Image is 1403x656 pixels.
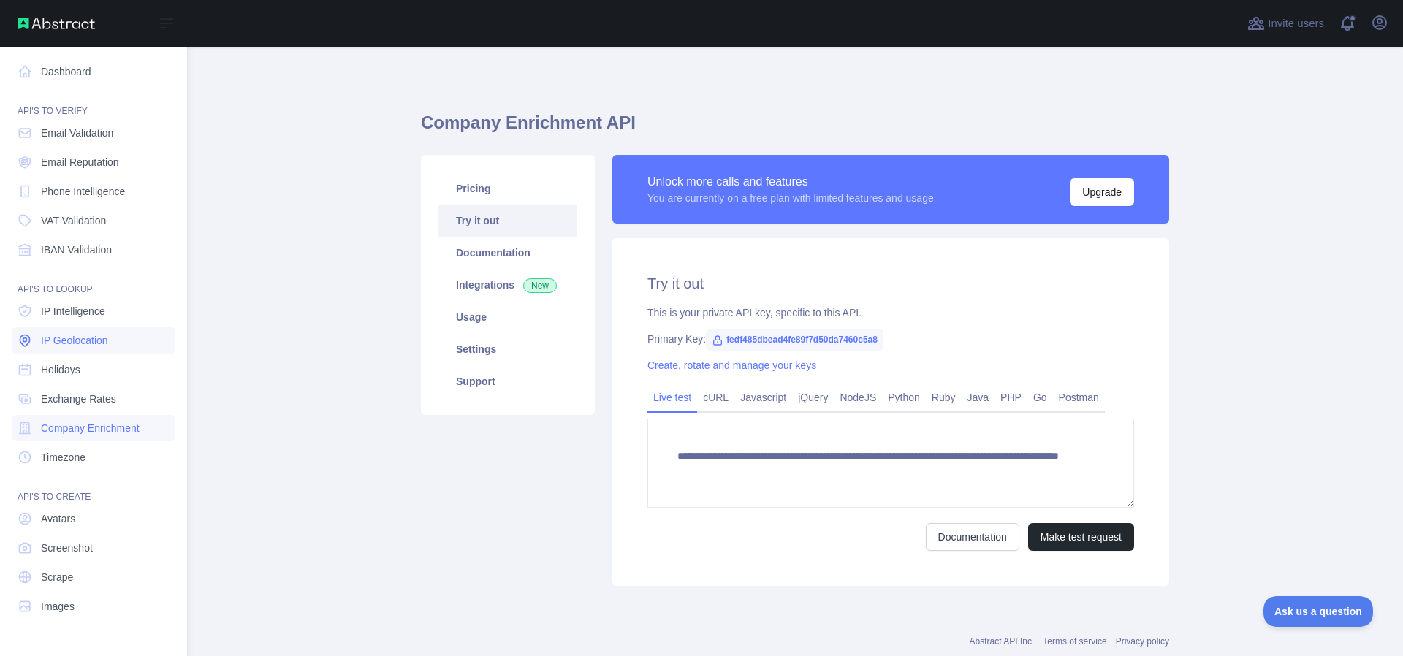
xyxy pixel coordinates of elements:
button: Upgrade [1070,178,1134,206]
span: IBAN Validation [41,243,112,257]
div: API'S TO CREATE [12,473,175,503]
a: PHP [995,386,1027,409]
a: Javascript [734,386,792,409]
div: API'S TO VERIFY [12,88,175,117]
span: Screenshot [41,541,93,555]
a: Java [962,386,995,409]
a: NodeJS [834,386,882,409]
span: Phone Intelligence [41,184,125,199]
a: Dashboard [12,58,175,85]
span: Exchange Rates [41,392,116,406]
span: Scrape [41,570,73,584]
a: IP Intelligence [12,298,175,324]
a: Company Enrichment [12,415,175,441]
a: Go [1027,386,1053,409]
span: VAT Validation [41,213,106,228]
a: Ruby [926,386,962,409]
a: Postman [1053,386,1105,409]
a: Usage [438,301,577,333]
span: New [523,278,557,293]
h1: Company Enrichment API [421,111,1169,146]
a: Try it out [438,205,577,237]
a: Holidays [12,356,175,383]
button: Invite users [1244,12,1327,35]
a: Documentation [438,237,577,269]
button: Make test request [1028,523,1134,551]
a: Settings [438,333,577,365]
div: Unlock more calls and features [647,173,934,191]
span: Avatars [41,511,75,526]
span: Email Validation [41,126,113,140]
a: jQuery [792,386,834,409]
a: Abstract API Inc. [970,636,1035,647]
span: Images [41,599,75,614]
a: Avatars [12,506,175,532]
span: Holidays [41,362,80,377]
div: You are currently on a free plan with limited features and usage [647,191,934,205]
div: This is your private API key, specific to this API. [647,305,1134,320]
a: Screenshot [12,535,175,561]
span: Timezone [41,450,85,465]
a: Email Validation [12,120,175,146]
a: Phone Intelligence [12,178,175,205]
a: VAT Validation [12,207,175,234]
span: fedf485dbead4fe89f7d50da7460c5a8 [706,329,883,351]
a: IP Geolocation [12,327,175,354]
div: Primary Key: [647,332,1134,346]
a: Pricing [438,172,577,205]
a: cURL [697,386,734,409]
img: Abstract API [18,18,95,29]
span: IP Intelligence [41,304,105,319]
div: API'S TO LOOKUP [12,266,175,295]
a: Timezone [12,444,175,470]
span: Company Enrichment [41,421,140,435]
a: Privacy policy [1116,636,1169,647]
a: Python [882,386,926,409]
h2: Try it out [647,273,1134,294]
a: Terms of service [1043,636,1106,647]
a: Scrape [12,564,175,590]
a: Create, rotate and manage your keys [647,359,816,371]
a: Live test [647,386,697,409]
a: Images [12,593,175,619]
span: Email Reputation [41,155,119,169]
a: Email Reputation [12,149,175,175]
iframe: Toggle Customer Support [1263,596,1374,627]
a: Integrations New [438,269,577,301]
span: IP Geolocation [41,333,108,348]
a: Support [438,365,577,397]
a: IBAN Validation [12,237,175,263]
a: Documentation [926,523,1019,551]
a: Exchange Rates [12,386,175,412]
span: Invite users [1268,15,1324,32]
